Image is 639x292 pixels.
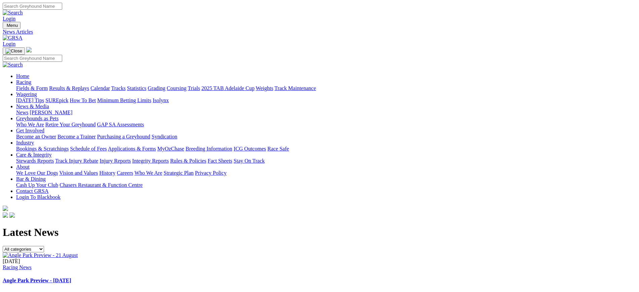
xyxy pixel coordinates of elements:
a: Bar & Dining [16,176,46,182]
img: Angle Park Preview - 21 August [3,252,78,258]
a: SUREpick [45,97,68,103]
a: News [16,110,28,115]
input: Search [3,3,62,10]
a: Become a Trainer [57,134,96,139]
a: Fields & Form [16,85,48,91]
a: Coursing [167,85,187,91]
a: Trials [188,85,200,91]
a: History [99,170,115,176]
a: Care & Integrity [16,152,52,158]
a: Wagering [16,91,37,97]
img: logo-grsa-white.png [3,206,8,211]
span: [DATE] [3,258,20,264]
div: About [16,170,636,176]
a: Schedule of Fees [70,146,107,152]
a: Track Injury Rebate [55,158,98,164]
a: Login [3,16,15,22]
a: Become an Owner [16,134,56,139]
a: GAP SA Assessments [97,122,144,127]
a: Contact GRSA [16,188,48,194]
a: Greyhounds as Pets [16,116,58,121]
span: Menu [7,23,18,28]
a: Retire Your Greyhound [45,122,96,127]
a: Purchasing a Greyhound [97,134,150,139]
img: Search [3,62,23,68]
div: Bar & Dining [16,182,636,188]
a: Minimum Betting Limits [97,97,151,103]
div: News & Media [16,110,636,116]
a: Bookings & Scratchings [16,146,69,152]
a: Grading [148,85,165,91]
a: [DATE] Tips [16,97,44,103]
a: Who We Are [16,122,44,127]
a: Get Involved [16,128,44,133]
img: Close [5,48,22,54]
div: Racing [16,85,636,91]
div: Greyhounds as Pets [16,122,636,128]
a: Track Maintenance [275,85,316,91]
a: Fact Sheets [208,158,232,164]
a: Industry [16,140,34,145]
a: 2025 TAB Adelaide Cup [201,85,254,91]
a: Weights [256,85,273,91]
button: Toggle navigation [3,22,21,29]
a: We Love Our Dogs [16,170,58,176]
a: Stewards Reports [16,158,54,164]
a: Applications & Forms [108,146,156,152]
a: Home [16,73,29,79]
a: Angle Park Preview - [DATE] [3,278,71,283]
a: News & Media [16,103,49,109]
a: Rules & Policies [170,158,206,164]
a: About [16,164,30,170]
a: Vision and Values [59,170,98,176]
input: Search [3,55,62,62]
a: Who We Are [134,170,162,176]
h1: Latest News [3,226,636,239]
a: Careers [117,170,133,176]
a: News Articles [3,29,636,35]
a: Calendar [90,85,110,91]
div: Wagering [16,97,636,103]
a: Integrity Reports [132,158,169,164]
div: Get Involved [16,134,636,140]
a: Strategic Plan [164,170,194,176]
a: MyOzChase [157,146,184,152]
a: Racing News [3,264,32,270]
a: Login To Blackbook [16,194,61,200]
a: Injury Reports [99,158,131,164]
a: ICG Outcomes [234,146,266,152]
img: GRSA [3,35,23,41]
img: facebook.svg [3,212,8,218]
a: Results & Replays [49,85,89,91]
a: Race Safe [267,146,289,152]
a: [PERSON_NAME] [30,110,72,115]
a: Cash Up Your Club [16,182,58,188]
a: Privacy Policy [195,170,227,176]
img: Search [3,10,23,16]
button: Toggle navigation [3,47,25,55]
img: twitter.svg [9,212,15,218]
a: Tracks [111,85,126,91]
a: How To Bet [70,97,96,103]
a: Chasers Restaurant & Function Centre [59,182,143,188]
a: Statistics [127,85,147,91]
div: Industry [16,146,636,152]
a: Racing [16,79,31,85]
a: Breeding Information [186,146,232,152]
a: Syndication [152,134,177,139]
a: Stay On Track [234,158,265,164]
a: Isolynx [153,97,169,103]
div: Care & Integrity [16,158,636,164]
img: logo-grsa-white.png [26,47,32,52]
a: Login [3,41,15,47]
